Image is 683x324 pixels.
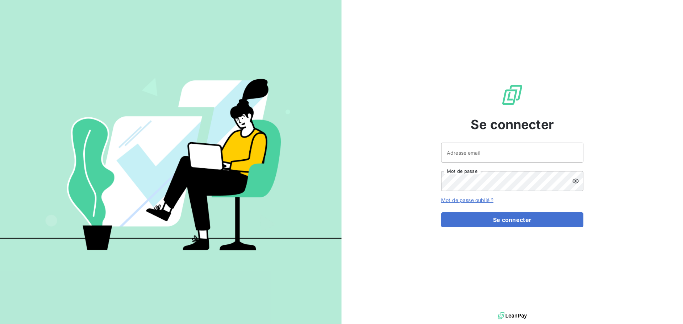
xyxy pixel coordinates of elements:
button: Se connecter [441,212,583,227]
img: logo [498,310,527,321]
a: Mot de passe oublié ? [441,197,493,203]
img: Logo LeanPay [501,84,524,106]
span: Se connecter [471,115,554,134]
input: placeholder [441,143,583,163]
